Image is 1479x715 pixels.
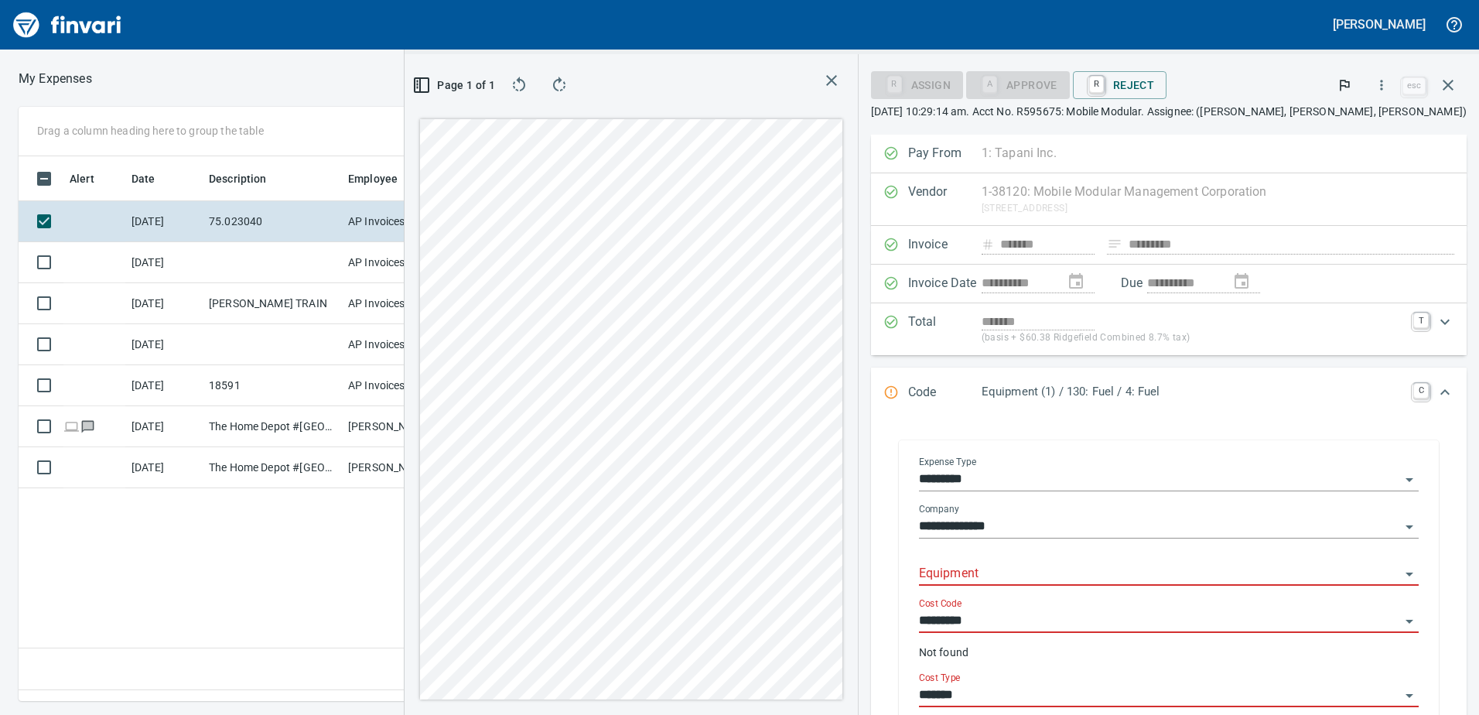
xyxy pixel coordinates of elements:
td: [DATE] [125,324,203,365]
button: More [1365,68,1399,102]
td: [PERSON_NAME] [342,447,458,488]
div: Expand [871,368,1467,419]
p: Code [908,383,982,403]
td: AP Invoices [342,365,458,406]
a: C [1413,383,1429,399]
nav: breadcrumb [19,70,92,88]
span: Date [132,169,155,188]
p: Equipment (1) / 130: Fuel / 4: Fuel [982,383,1404,401]
p: [DATE] 10:29:14 am. Acct No. R595675: Mobile Modular. Assignee: ([PERSON_NAME], [PERSON_NAME], [P... [871,104,1467,119]
p: My Expenses [19,70,92,88]
button: Open [1399,563,1420,585]
button: Page 1 of 1 [417,71,494,99]
button: Open [1399,685,1420,706]
h5: [PERSON_NAME] [1333,16,1426,32]
span: Date [132,169,176,188]
td: [PERSON_NAME] TRAIN [203,283,342,324]
button: RReject [1073,71,1166,99]
label: Company [919,505,959,514]
span: Has messages [80,421,96,431]
span: Close invoice [1399,67,1467,104]
span: Employee [348,169,418,188]
span: Description [209,169,287,188]
td: The Home Depot #[GEOGRAPHIC_DATA] [203,406,342,447]
td: AP Invoices [342,242,458,283]
button: Flag [1327,68,1361,102]
span: Reject [1085,72,1154,98]
td: [DATE] [125,365,203,406]
button: Open [1399,469,1420,491]
td: AP Invoices [342,324,458,365]
td: [PERSON_NAME] [342,406,458,447]
td: [DATE] [125,283,203,324]
button: Open [1399,516,1420,538]
a: esc [1402,77,1426,94]
td: [DATE] [125,447,203,488]
td: [DATE] [125,406,203,447]
div: Expand [871,303,1467,355]
td: [DATE] [125,201,203,242]
p: Not found [919,645,1419,660]
img: Finvari [9,6,125,43]
span: Alert [70,169,94,188]
td: 75.023040 [203,201,342,242]
button: [PERSON_NAME] [1329,12,1429,36]
td: AP Invoices [342,201,458,242]
p: Drag a column heading here to group the table [37,123,264,139]
p: (basis + $60.38 Ridgefield Combined 8.7% tax) [982,330,1404,346]
td: AP Invoices [342,283,458,324]
span: Description [209,169,267,188]
label: Cost Type [919,673,961,682]
label: Expense Type [919,457,976,467]
button: Open [1399,611,1420,632]
p: Total [908,313,982,346]
span: Online transaction [63,421,80,431]
span: Page 1 of 1 [423,76,487,95]
a: R [1089,76,1104,93]
a: T [1413,313,1429,328]
label: Cost Code [919,599,962,608]
div: Equipment required [966,77,1070,91]
span: Employee [348,169,398,188]
td: 18591 [203,365,342,406]
div: Assign [871,77,963,91]
td: The Home Depot #[GEOGRAPHIC_DATA] [203,447,342,488]
span: Alert [70,169,114,188]
td: [DATE] [125,242,203,283]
